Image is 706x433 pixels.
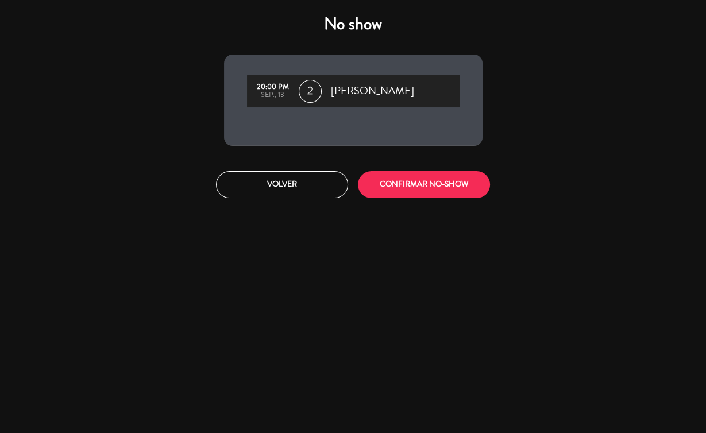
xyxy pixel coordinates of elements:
h4: No show [224,14,483,34]
button: CONFIRMAR NO-SHOW [358,171,490,198]
span: [PERSON_NAME] [331,83,414,100]
button: Volver [216,171,348,198]
div: sep., 13 [253,91,293,99]
span: 2 [299,80,322,103]
div: 20:00 PM [253,83,293,91]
